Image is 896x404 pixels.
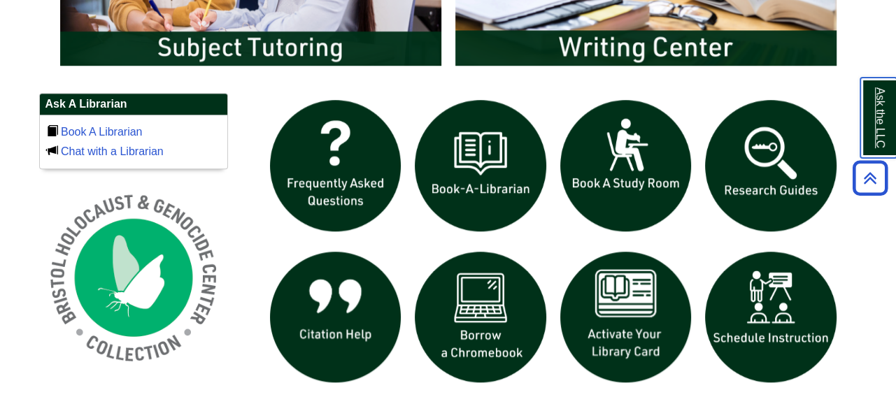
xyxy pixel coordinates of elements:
[553,245,699,390] img: activate Library Card icon links to form to activate student ID into library card
[263,93,408,238] img: frequently asked questions
[848,168,893,187] a: Back to Top
[408,93,553,238] img: Book a Librarian icon links to book a librarian web page
[553,93,699,238] img: book a study room icon links to book a study room web page
[263,245,408,390] img: citation help icon links to citation help guide page
[61,145,164,157] a: Chat with a Librarian
[61,126,143,138] a: Book A Librarian
[698,245,844,390] img: For faculty. Schedule Library Instruction icon links to form.
[40,94,227,115] h2: Ask A Librarian
[408,245,553,390] img: Borrow a chromebook icon links to the borrow a chromebook web page
[39,183,228,372] img: Holocaust and Genocide Collection
[698,93,844,238] img: Research Guides icon links to research guides web page
[263,93,844,396] div: slideshow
